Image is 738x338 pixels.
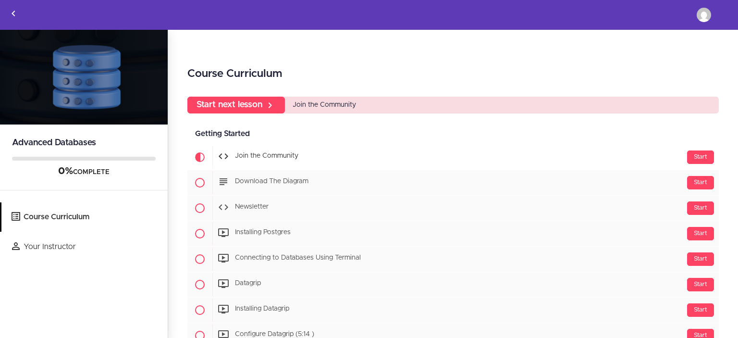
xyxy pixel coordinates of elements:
div: Start [687,252,714,266]
a: Start next lesson [187,97,285,113]
span: Join the Community [235,153,298,160]
svg: Back to courses [8,8,19,19]
div: COMPLETE [12,165,156,178]
div: Start [687,227,714,240]
a: Start Newsletter [187,196,719,221]
span: 0% [58,166,73,176]
h2: Course Curriculum [187,66,719,82]
a: Start Installing Datagrip [187,298,719,323]
div: Start [687,150,714,164]
div: Getting Started [187,123,719,145]
span: Download The Diagram [235,178,308,185]
span: Newsletter [235,204,269,211]
a: Start Installing Postgres [187,221,719,246]
span: Configure Datagrip (5:14 ) [235,331,314,338]
span: Datagrip [235,280,261,287]
span: Installing Datagrip [235,306,289,313]
a: Start Datagrip [187,272,719,297]
a: Start Download The Diagram [187,170,719,195]
img: dusan.djosic@gmail.com [697,8,711,22]
a: Your Instructor [1,232,168,262]
span: Connecting to Databases Using Terminal [235,255,361,262]
div: Start [687,176,714,189]
div: Start [687,303,714,317]
a: Current item Start Join the Community [187,145,719,170]
a: Back to courses [0,0,26,29]
span: Current item [187,145,212,170]
span: Join the Community [293,101,356,108]
div: Start [687,201,714,215]
a: Course Curriculum [1,202,168,232]
div: Start [687,278,714,291]
span: Installing Postgres [235,229,291,236]
a: Start Connecting to Databases Using Terminal [187,247,719,272]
